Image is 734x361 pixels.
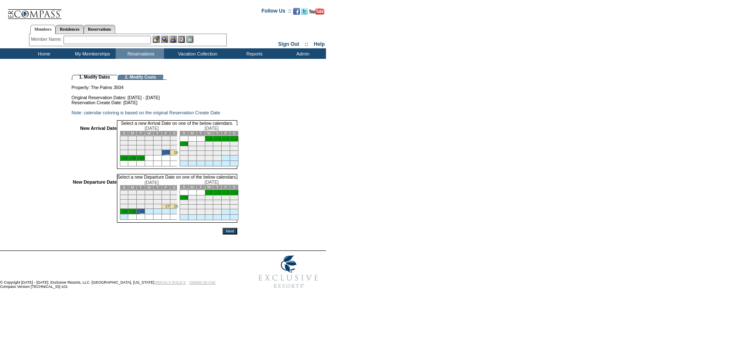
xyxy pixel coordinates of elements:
a: 5 [186,195,188,200]
td: 23 [213,205,222,209]
td: Reports [229,48,278,59]
td: 10 [222,195,230,200]
a: 30 [132,156,136,160]
td: 13 [162,141,170,145]
td: 10 [222,142,230,146]
td: 16 [213,146,222,151]
td: 5 [153,136,162,141]
td: 7 [170,136,178,141]
td: 15 [205,200,213,205]
td: 20 [188,205,196,209]
td: 16 [128,145,137,150]
td: 1. Modify Dates [72,75,117,80]
a: 29 [124,209,128,213]
td: 11 [145,141,154,145]
td: W [145,185,154,190]
td: 14 [170,141,178,145]
td: 6 [188,142,196,146]
td: T [196,131,205,136]
td: 26 [180,209,188,215]
td: S [120,131,128,136]
td: W [205,131,213,136]
td: 17 [137,200,145,204]
td: 18 [230,146,238,151]
td: 7 [196,195,205,200]
td: 18 [230,200,238,205]
a: 29 [124,156,128,160]
td: 28 [196,209,205,215]
td: 25 [230,151,238,155]
a: 31 [140,209,145,214]
td: 4 [145,190,154,195]
td: 9 [213,142,222,146]
td: 21 [170,200,178,204]
td: T [153,185,162,190]
td: 24 [137,204,145,209]
td: T [137,185,145,190]
a: 4 [236,190,238,195]
img: Impersonate [170,36,177,43]
span: [DATE] [145,180,159,185]
td: 18 [145,145,154,150]
a: 4 [236,137,238,141]
td: 30 [213,155,222,161]
td: 2 [128,190,137,195]
td: T [153,131,162,136]
td: 8 [205,195,213,200]
td: 26 [153,204,162,209]
td: S [180,185,188,190]
td: M [128,131,137,136]
span: :: [305,41,308,47]
td: 28 [196,155,205,161]
td: 5 [153,190,162,195]
td: 14 [196,146,205,151]
td: 24 [137,150,145,155]
td: 25 [145,150,154,155]
a: Sign Out [278,41,299,47]
td: 22 [205,205,213,209]
td: Admin [278,48,326,59]
a: 1 [211,190,213,195]
span: [DATE] [204,179,219,184]
td: 15 [205,146,213,151]
a: Help [314,41,325,47]
td: T [213,131,222,136]
a: 27 [165,150,170,155]
td: 2. Modify Costs [118,75,163,80]
td: 20 [188,151,196,155]
td: M [188,185,196,190]
span: [DATE] [204,126,219,131]
td: Vacation Collection [164,48,229,59]
td: 11 [145,195,154,200]
td: 6 [162,190,170,195]
td: T [213,185,222,190]
img: Subscribe to our YouTube Channel [309,8,324,15]
td: 22 [205,151,213,155]
td: 22 [120,204,128,209]
td: 29 [205,155,213,161]
td: 16 [213,200,222,205]
td: 3 [137,136,145,141]
td: 15 [120,145,128,150]
a: Reservations [84,25,115,34]
a: Members [30,25,56,34]
td: Select a new Arrival Date on one of the below calendars. [117,120,238,126]
td: 23 [213,151,222,155]
td: 11 [230,195,238,200]
td: 17 [222,146,230,151]
td: S [170,185,178,190]
a: 27 [165,204,170,208]
img: b_calculator.gif [186,36,193,43]
td: 6 [188,195,196,200]
td: 14 [196,200,205,205]
td: 12 [180,146,188,151]
div: Member Name: [31,36,64,43]
td: S [180,131,188,136]
a: 28 [174,204,178,208]
td: F [222,131,230,136]
td: 4 [145,136,154,141]
td: 7 [196,142,205,146]
td: 7 [170,190,178,195]
td: 23 [128,204,137,209]
img: Become our fan on Facebook [293,8,300,15]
